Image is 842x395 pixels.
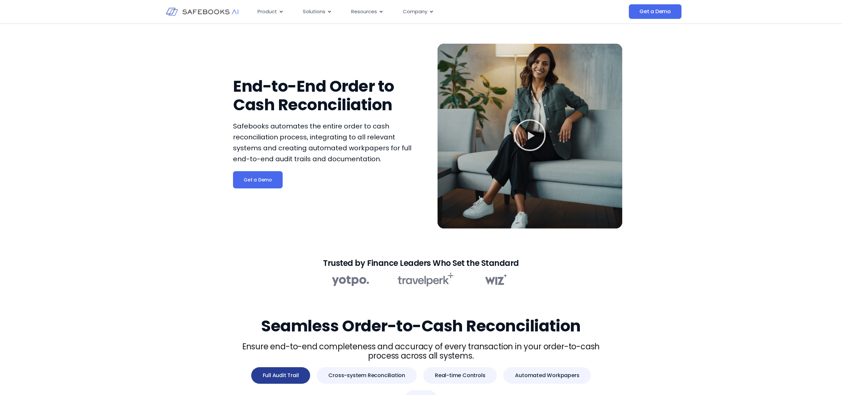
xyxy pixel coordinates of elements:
[403,8,427,16] span: Company
[233,77,418,114] h1: End-to-End Order to Cash Reconciliation
[629,4,681,19] a: Get a Demo
[515,372,579,379] span: Automated Workpapers
[513,119,546,154] div: Play Video
[257,8,277,16] span: Product
[233,342,609,361] p: Ensure end-to-end completeness and accuracy of every transaction in your order-to-cash process ac...
[435,372,485,379] span: Real-time Controls
[233,171,283,188] a: Get a Demo
[233,317,609,335] h2: Seamless Order-to-Cash Reconciliation​
[252,5,563,18] nav: Menu
[351,8,377,16] span: Resources
[639,8,671,15] span: Get a Demo
[332,271,510,288] img: Order-to-Cash 1
[244,176,272,183] span: Get a Demo
[328,372,405,379] span: Cross-system Reconciliation
[263,372,299,379] span: Full Audit Trail
[233,122,411,164] span: Safebooks automates the entire order to cash reconciliation process, integrating to all relevant ...
[252,5,563,18] div: Menu Toggle
[323,260,519,266] h2: Trusted by Finance Leaders Who Set the Standard
[303,8,325,16] span: Solutions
